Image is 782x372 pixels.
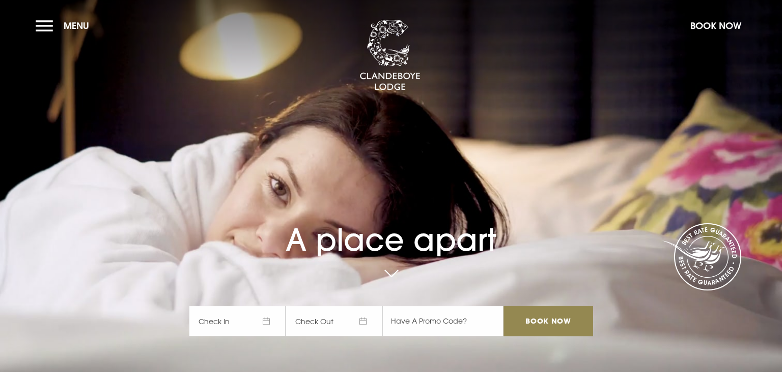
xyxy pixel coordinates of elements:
[189,306,286,336] span: Check In
[36,15,94,37] button: Menu
[64,20,89,32] span: Menu
[504,306,593,336] input: Book Now
[359,20,421,91] img: Clandeboye Lodge
[286,306,382,336] span: Check Out
[685,15,746,37] button: Book Now
[189,199,593,258] h1: A place apart
[382,306,504,336] input: Have A Promo Code?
